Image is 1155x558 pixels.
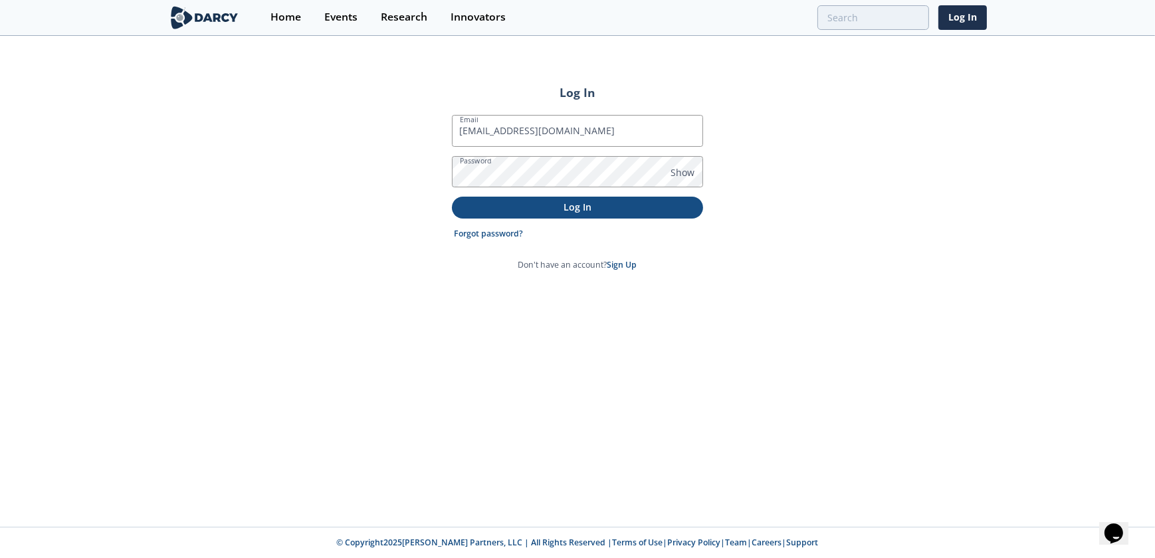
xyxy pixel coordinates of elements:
[668,537,721,548] a: Privacy Policy
[461,200,694,214] p: Log In
[938,5,987,30] a: Log In
[752,537,782,548] a: Careers
[460,114,478,125] label: Email
[455,228,524,240] a: Forgot password?
[607,259,637,270] a: Sign Up
[324,12,358,23] div: Events
[613,537,663,548] a: Terms of Use
[460,155,492,166] label: Password
[381,12,427,23] div: Research
[817,5,929,30] input: Advanced Search
[726,537,748,548] a: Team
[518,259,637,271] p: Don't have an account?
[451,12,506,23] div: Innovators
[671,165,694,179] span: Show
[1099,505,1142,545] iframe: chat widget
[86,537,1069,549] p: © Copyright 2025 [PERSON_NAME] Partners, LLC | All Rights Reserved | | | | |
[452,197,703,219] button: Log In
[452,84,703,101] h2: Log In
[168,6,241,29] img: logo-wide.svg
[787,537,819,548] a: Support
[270,12,301,23] div: Home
